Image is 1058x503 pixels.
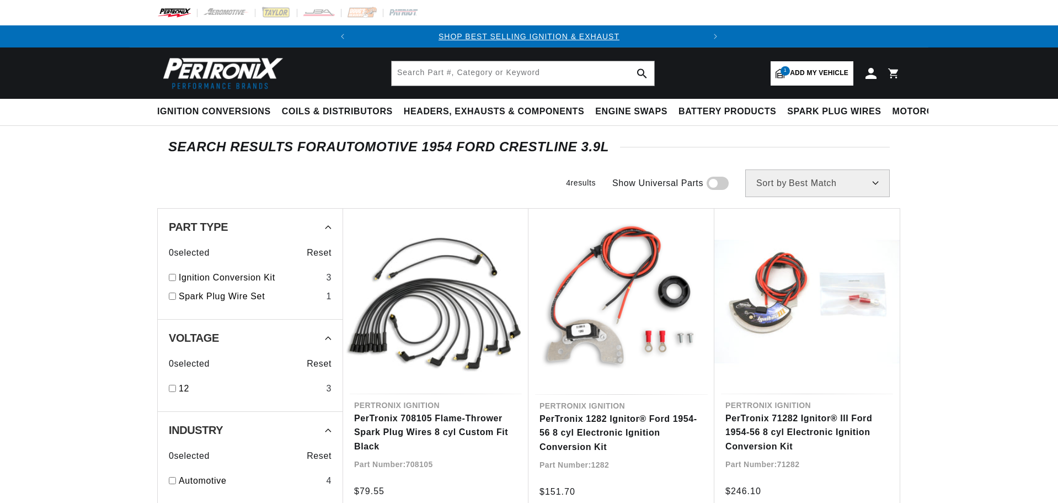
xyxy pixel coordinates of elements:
[307,449,332,463] span: Reset
[326,289,332,304] div: 1
[782,99,886,125] summary: Spark Plug Wires
[169,357,210,371] span: 0 selected
[282,106,393,118] span: Coils & Distributors
[326,382,332,396] div: 3
[169,425,223,436] span: Industry
[887,99,964,125] summary: Motorcycle
[354,30,704,43] div: Announcement
[595,106,667,118] span: Engine Swaps
[157,99,276,125] summary: Ignition Conversions
[179,289,322,304] a: Spark Plug Wire Set
[612,176,703,190] span: Show Universal Parts
[169,246,210,260] span: 0 selected
[539,412,703,454] a: PerTronix 1282 Ignitor® Ford 1954-56 8 cyl Electronic Ignition Conversion Kit
[673,99,782,125] summary: Battery Products
[771,61,853,86] a: 1Add my vehicle
[630,61,654,86] button: search button
[704,25,726,47] button: Translation missing: en.sections.announcements.next_announcement
[332,25,354,47] button: Translation missing: en.sections.announcements.previous_announcement
[725,411,889,454] a: PerTronix 71282 Ignitor® III Ford 1954-56 8 cyl Electronic Ignition Conversion Kit
[307,357,332,371] span: Reset
[590,99,673,125] summary: Engine Swaps
[157,106,271,118] span: Ignition Conversions
[168,141,890,152] div: SEARCH RESULTS FOR Automotive 1954 Ford Crestline 3.9L
[790,68,848,78] span: Add my vehicle
[781,66,790,76] span: 1
[439,32,619,41] a: SHOP BEST SELLING IGNITION & EXHAUST
[130,25,928,47] slideshow-component: Translation missing: en.sections.announcements.announcement_bar
[169,449,210,463] span: 0 selected
[179,382,322,396] a: 12
[745,170,890,197] select: Sort by
[326,271,332,285] div: 3
[169,221,228,232] span: Part Type
[179,474,322,488] a: Automotive
[307,246,332,260] span: Reset
[678,106,776,118] span: Battery Products
[354,411,517,454] a: PerTronix 708105 Flame-Thrower Spark Plug Wires 8 cyl Custom Fit Black
[276,99,398,125] summary: Coils & Distributors
[179,271,322,285] a: Ignition Conversion Kit
[157,54,284,92] img: Pertronix
[354,30,704,43] div: 1 of 2
[566,178,596,187] span: 4 results
[404,106,584,118] span: Headers, Exhausts & Components
[893,106,958,118] span: Motorcycle
[756,179,787,188] span: Sort by
[787,106,881,118] span: Spark Plug Wires
[169,332,219,343] span: Voltage
[326,474,332,488] div: 4
[398,99,590,125] summary: Headers, Exhausts & Components
[392,61,654,86] input: Search Part #, Category or Keyword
